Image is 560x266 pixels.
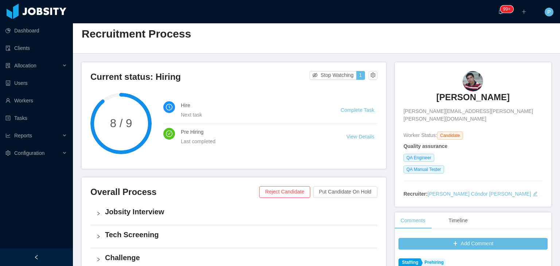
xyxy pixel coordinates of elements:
span: P [547,8,551,16]
span: Candidate [437,132,463,140]
i: icon: plus [521,9,526,14]
div: icon: rightTech Screening [90,225,377,248]
button: icon: plusAdd Comment [398,238,548,250]
div: icon: rightJobsity Interview [90,202,377,225]
a: [PERSON_NAME] [436,91,510,107]
a: icon: robotUsers [5,76,67,90]
button: Reject Candidate [259,186,310,198]
a: icon: pie-chartDashboard [5,23,67,38]
h4: Hire [181,101,323,109]
a: View Details [346,134,374,140]
a: icon: auditClients [5,41,67,55]
button: Put Candidate On Hold [313,186,377,198]
span: [PERSON_NAME][EMAIL_ADDRESS][PERSON_NAME][PERSON_NAME][DOMAIN_NAME] [404,107,542,123]
div: Comments [395,212,431,229]
i: icon: solution [5,63,11,68]
div: Last completed [181,137,329,145]
div: Next task [181,111,323,119]
span: QA Engineer [404,154,434,162]
button: icon: setting [369,71,377,80]
a: icon: profileTasks [5,111,67,125]
span: Reports [14,133,32,138]
img: 1fb87c0e-e635-4eca-8672-ffe53b99a94a_68acd62b81498-90w.png [463,71,483,91]
strong: Recruiter: [404,191,428,197]
h4: Pre Hiring [181,128,329,136]
i: icon: bell [498,9,503,14]
h3: [PERSON_NAME] [436,91,510,103]
button: icon: eye-invisibleStop Watching [310,71,357,80]
a: Complete Task [341,107,374,113]
i: icon: clock-circle [166,104,172,110]
i: icon: setting [5,150,11,156]
h3: Current status: Hiring [90,71,310,83]
span: QA Manual Tester [404,165,444,173]
h4: Challenge [105,253,372,263]
h4: Jobsity Interview [105,207,372,217]
button: 1 [356,71,365,80]
h2: Recruitment Process [82,27,316,42]
i: icon: right [96,211,101,216]
i: icon: check-circle [166,130,172,137]
sup: 1700 [500,5,513,13]
strong: Quality assurance [404,143,448,149]
h4: Tech Screening [105,230,372,240]
span: Worker Status: [404,132,437,138]
a: [PERSON_NAME] Cóndor [PERSON_NAME] [428,191,531,197]
i: icon: right [96,234,101,239]
i: icon: edit [533,191,538,196]
span: Allocation [14,63,36,69]
i: icon: line-chart [5,133,11,138]
a: icon: userWorkers [5,93,67,108]
span: Configuration [14,150,44,156]
i: icon: right [96,257,101,262]
span: 8 / 9 [90,118,152,129]
h3: Overall Process [90,186,259,198]
div: Timeline [443,212,473,229]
